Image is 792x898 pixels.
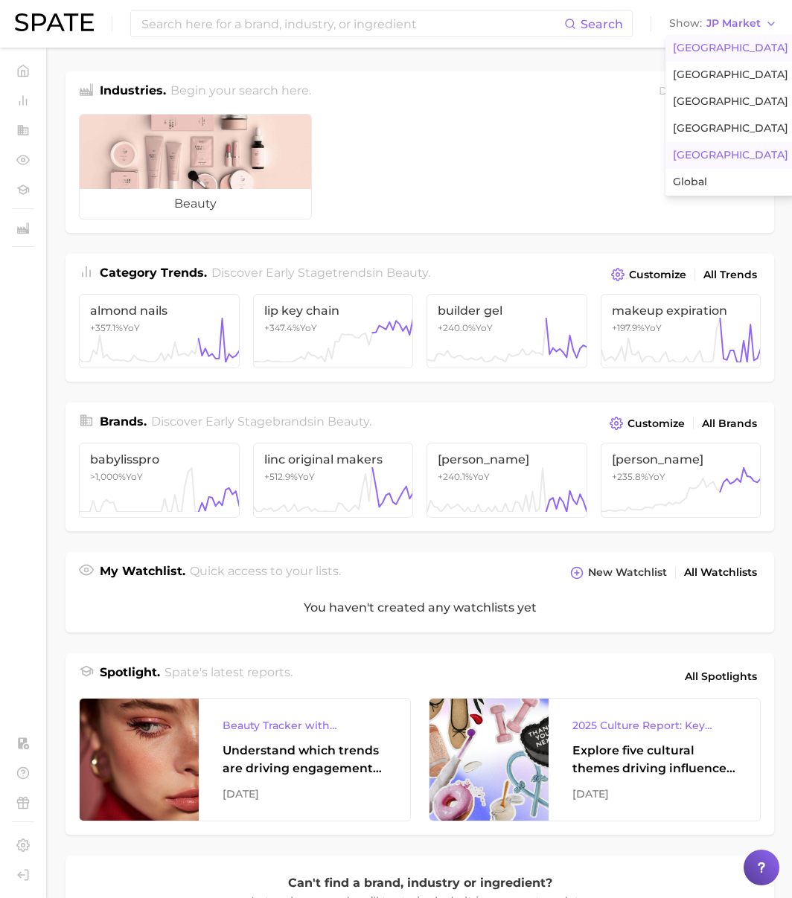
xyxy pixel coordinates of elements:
[673,149,788,161] span: [GEOGRAPHIC_DATA]
[612,322,662,333] span: +197.9% YoY
[581,17,623,31] span: Search
[100,562,185,583] h1: My Watchlist.
[612,471,665,482] span: +235.8% YoY
[223,785,386,803] div: [DATE]
[253,294,414,368] a: lip key chain+347.4%YoY
[12,864,34,886] a: Log out. Currently logged in with e-mail yumi.toki@spate.nyc.
[190,562,341,583] h2: Quick access to your lists.
[165,664,293,689] h2: Spate's latest reports.
[100,414,147,429] span: Brands .
[438,471,490,482] span: +240.1% YoY
[601,443,761,517] a: [PERSON_NAME]+235.8%YoY
[223,742,386,777] div: Understand which trends are driving engagement across platforms in the skin, hair, makeup, and fr...
[684,566,757,579] span: All Watchlists
[223,716,386,734] div: Beauty Tracker with Popularity Index
[627,417,685,430] span: Customize
[427,443,587,517] a: [PERSON_NAME]+240.1%YoY
[572,716,736,734] div: 2025 Culture Report: Key Themes That Are Shaping Consumer Demand
[100,266,207,280] span: Category Trends .
[438,304,576,318] span: builder gel
[700,265,761,285] a: All Trends
[566,562,671,583] button: New Watchlist
[665,14,781,33] button: ShowJP Market
[79,443,240,517] a: babylisspro>1,000%YoY
[211,266,430,280] span: Discover Early Stage trends in .
[140,11,564,36] input: Search here for a brand, industry, or ingredient
[572,785,736,803] div: [DATE]
[429,698,761,821] a: 2025 Culture Report: Key Themes That Are Shaping Consumer DemandExplore five cultural themes driv...
[79,114,312,219] a: beauty
[669,19,702,28] span: Show
[66,583,774,632] div: You haven't created any watchlists yet
[253,443,414,517] a: linc original makers+512.9%YoY
[685,667,757,685] span: All Spotlights
[100,664,160,689] h1: Spotlight.
[698,414,761,434] a: All Brands
[629,269,686,281] span: Customize
[680,562,761,583] a: All Watchlists
[264,452,403,466] span: linc original makers
[607,264,690,285] button: Customize
[151,414,371,429] span: Discover Early Stage brands in .
[90,452,229,466] span: babylisspro
[438,322,493,333] span: +240.0% YoY
[249,873,591,893] p: Can't find a brand, industry or ingredient?
[588,566,667,579] span: New Watchlist
[328,414,369,429] span: beauty
[90,471,143,482] span: YoY
[264,304,403,318] span: lip key chain
[386,266,428,280] span: beauty
[703,269,757,281] span: All Trends
[706,19,761,28] span: JP Market
[572,742,736,777] div: Explore five cultural themes driving influence across beauty, food, and pop culture.
[673,95,788,108] span: [GEOGRAPHIC_DATA]
[673,68,788,81] span: [GEOGRAPHIC_DATA]
[264,322,317,333] span: +347.4% YoY
[80,189,311,219] span: beauty
[79,698,411,821] a: Beauty Tracker with Popularity IndexUnderstand which trends are driving engagement across platfor...
[612,452,750,466] span: [PERSON_NAME]
[427,294,587,368] a: builder gel+240.0%YoY
[100,82,166,102] h1: Industries.
[79,294,240,368] a: almond nails+357.1%YoY
[702,417,757,430] span: All Brands
[612,304,750,318] span: makeup expiration
[673,122,788,135] span: [GEOGRAPHIC_DATA]
[90,322,140,333] span: +357.1% YoY
[601,294,761,368] a: makeup expiration+197.9%YoY
[90,304,229,318] span: almond nails
[170,82,311,102] h2: Begin your search here.
[606,413,689,434] button: Customize
[15,13,94,31] img: SPATE
[673,42,788,54] span: [GEOGRAPHIC_DATA]
[673,176,707,188] span: Global
[681,664,761,689] a: All Spotlights
[90,471,126,482] span: >1,000%
[264,471,315,482] span: +512.9% YoY
[438,452,576,466] span: [PERSON_NAME]
[659,82,761,102] div: Data update: [DATE]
